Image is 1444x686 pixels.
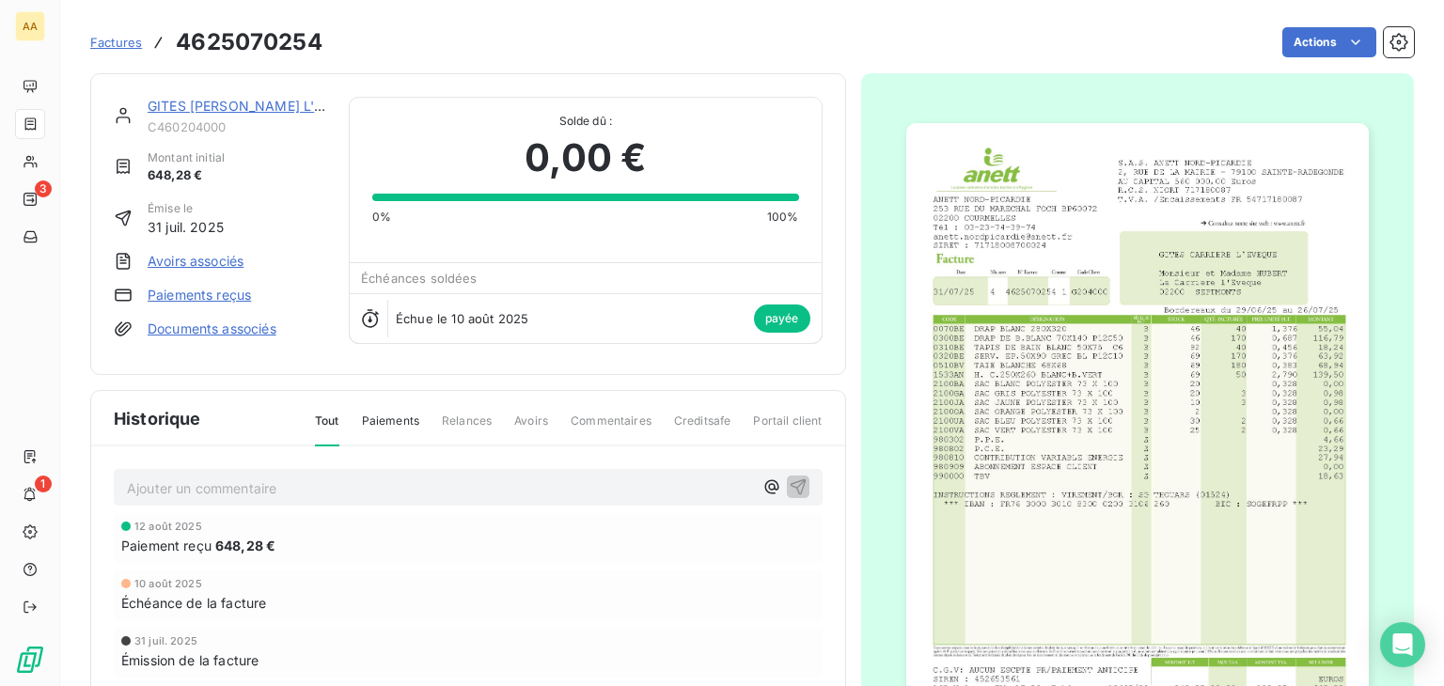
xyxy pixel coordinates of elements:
[148,166,225,185] span: 648,28 €
[35,180,52,197] span: 3
[148,320,276,338] a: Documents associés
[134,521,202,532] span: 12 août 2025
[362,413,419,444] span: Paiements
[148,217,224,237] span: 31 juil. 2025
[148,200,224,217] span: Émise le
[15,645,45,675] img: Logo LeanPay
[1282,27,1376,57] button: Actions
[121,536,212,555] span: Paiement reçu
[90,33,142,52] a: Factures
[121,593,266,613] span: Échéance de la facture
[148,149,225,166] span: Montant initial
[1380,622,1425,667] div: Open Intercom Messenger
[753,413,822,444] span: Portail client
[767,209,799,226] span: 100%
[361,271,478,286] span: Échéances soldées
[176,25,322,59] h3: 4625070254
[215,536,275,555] span: 648,28 €
[35,476,52,492] span: 1
[15,184,44,214] a: 3
[148,119,326,134] span: C460204000
[90,35,142,50] span: Factures
[121,650,259,670] span: Émission de la facture
[525,130,646,186] span: 0,00 €
[442,413,492,444] span: Relances
[372,113,798,130] span: Solde dû :
[114,406,201,431] span: Historique
[754,304,810,333] span: payée
[148,252,243,271] a: Avoirs associés
[134,635,197,647] span: 31 juil. 2025
[315,413,339,446] span: Tout
[571,413,651,444] span: Commentaires
[15,11,45,41] div: AA
[148,98,367,114] a: GITES [PERSON_NAME] L'EVEQUE
[674,413,731,444] span: Creditsafe
[134,578,202,589] span: 10 août 2025
[514,413,548,444] span: Avoirs
[148,286,251,304] a: Paiements reçus
[372,209,391,226] span: 0%
[396,311,528,326] span: Échue le 10 août 2025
